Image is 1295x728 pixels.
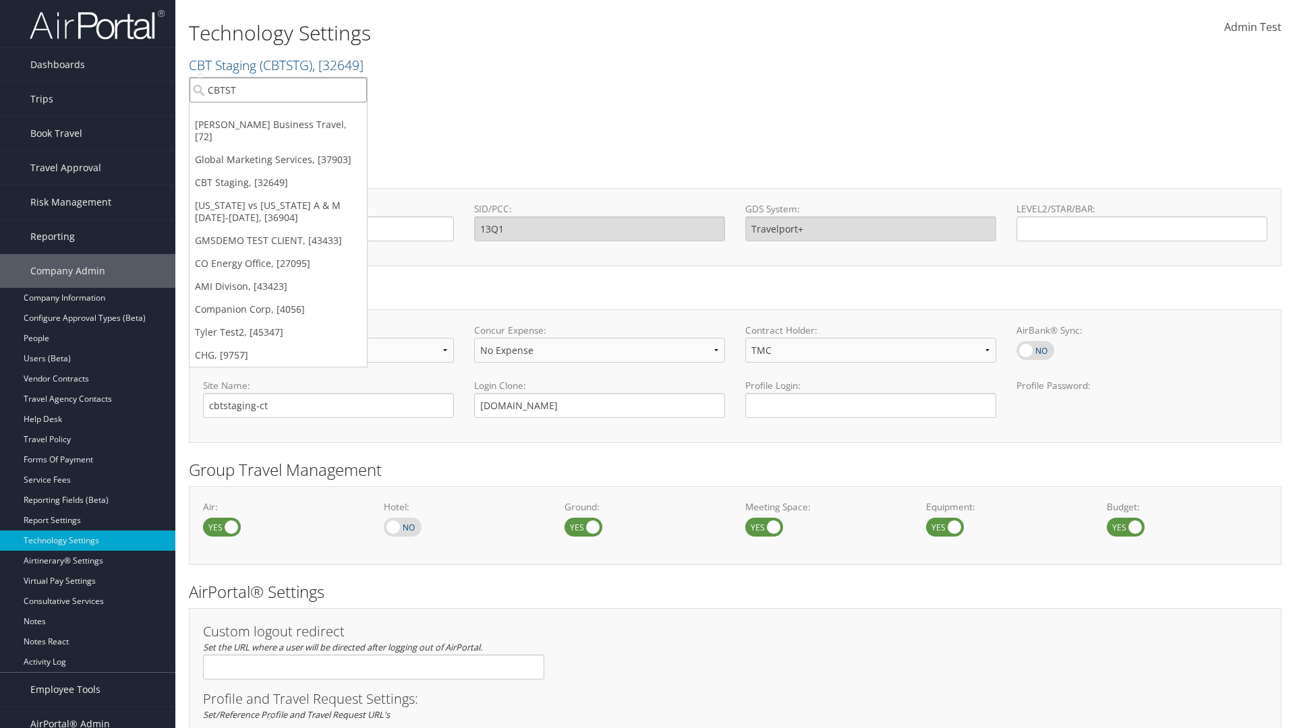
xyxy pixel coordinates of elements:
[1107,500,1267,514] label: Budget:
[190,298,367,321] a: Companion Corp, [4056]
[203,500,364,514] label: Air:
[565,500,725,514] label: Ground:
[190,171,367,194] a: CBT Staging, [32649]
[190,275,367,298] a: AMI Divison, [43423]
[926,500,1087,514] label: Equipment:
[189,19,917,47] h1: Technology Settings
[203,692,1267,706] h3: Profile and Travel Request Settings:
[30,9,165,40] img: airportal-logo.png
[30,220,75,253] span: Reporting
[189,580,1282,603] h2: AirPortal® Settings
[190,113,367,148] a: [PERSON_NAME] Business Travel, [72]
[30,151,101,185] span: Travel Approval
[1224,20,1282,34] span: Admin Test
[312,56,364,74] span: , [ 32649 ]
[745,379,996,417] label: Profile Login:
[30,185,111,219] span: Risk Management
[203,379,454,392] label: Site Name:
[1224,7,1282,49] a: Admin Test
[30,82,53,116] span: Trips
[474,379,725,392] label: Login Clone:
[203,641,482,653] em: Set the URL where a user will be directed after logging out of AirPortal.
[190,229,367,252] a: GMSDEMO TEST CLIENT, [43433]
[203,625,544,638] h3: Custom logout redirect
[190,194,367,229] a: [US_STATE] vs [US_STATE] A & M [DATE]-[DATE], [36904]
[189,458,1282,481] h2: Group Travel Management
[190,252,367,275] a: CO Energy Office, [27095]
[474,202,725,216] label: SID/PCC:
[190,148,367,171] a: Global Marketing Services, [37903]
[189,282,1282,305] h2: Online Booking Tool
[1016,341,1054,360] label: AirBank® Sync
[189,56,364,74] a: CBT Staging
[745,202,996,216] label: GDS System:
[189,160,1271,183] h2: GDS
[474,324,725,337] label: Concur Expense:
[30,48,85,82] span: Dashboards
[30,254,105,288] span: Company Admin
[190,344,367,367] a: CHG, [9757]
[745,500,906,514] label: Meeting Space:
[1016,379,1267,417] label: Profile Password:
[30,673,100,706] span: Employee Tools
[260,56,312,74] span: ( CBTSTG )
[384,500,544,514] label: Hotel:
[190,78,367,102] input: Search Accounts
[1016,202,1267,216] label: LEVEL2/STAR/BAR:
[203,708,390,721] em: Set/Reference Profile and Travel Request URL's
[745,393,996,418] input: Profile Login:
[190,321,367,344] a: Tyler Test2, [45347]
[30,117,82,150] span: Book Travel
[745,324,996,337] label: Contract Holder:
[1016,324,1267,337] label: AirBank® Sync:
